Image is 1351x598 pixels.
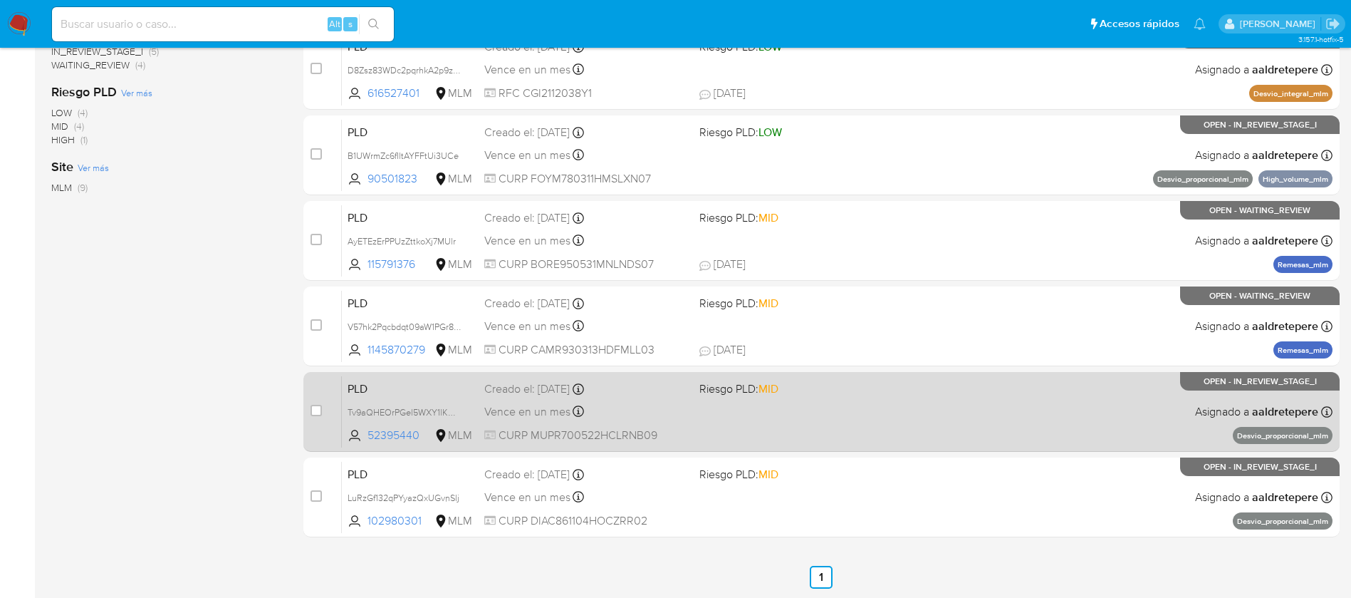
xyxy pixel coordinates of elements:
button: search-icon [359,14,388,34]
span: Alt [329,17,340,31]
span: Accesos rápidos [1100,16,1179,31]
a: Notificaciones [1194,18,1206,30]
a: Salir [1325,16,1340,31]
span: s [348,17,353,31]
span: 3.157.1-hotfix-5 [1298,33,1344,45]
input: Buscar usuario o caso... [52,15,394,33]
p: alicia.aldreteperez@mercadolibre.com.mx [1240,17,1320,31]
